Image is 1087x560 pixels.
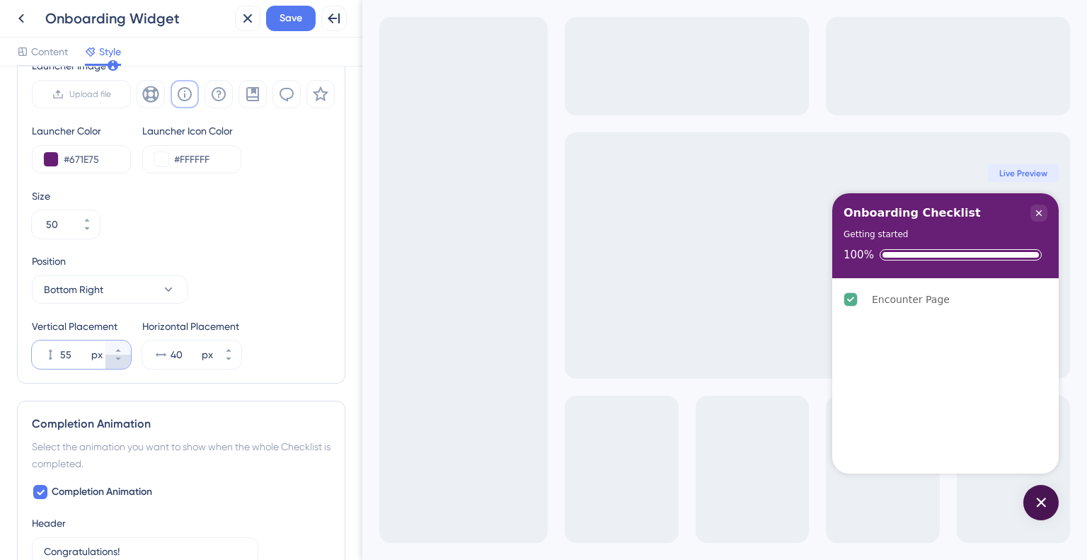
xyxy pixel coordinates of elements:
[32,438,330,472] div: Select the animation you want to show when the whole Checklist is completed.
[32,275,188,304] button: Bottom Right
[142,122,241,139] div: Launcher Icon Color
[32,122,131,139] div: Launcher Color
[668,205,685,222] div: Close Checklist
[142,318,241,335] div: Horizontal Placement
[476,284,691,315] div: Encounter Page is complete.
[52,484,152,501] span: Completion Animation
[637,168,685,179] span: Live Preview
[44,281,103,298] span: Bottom Right
[32,253,188,270] div: Position
[32,318,131,335] div: Vertical Placement
[31,43,68,60] span: Content
[44,544,246,559] input: Congratulations!
[60,346,88,363] input: px
[481,227,546,241] div: Getting started
[470,278,696,475] div: Checklist items
[171,346,199,363] input: px
[45,8,229,28] div: Onboarding Widget
[280,10,302,27] span: Save
[481,248,685,261] div: Checklist progress: 100%
[481,248,512,261] div: 100%
[661,485,696,520] div: Open Checklist
[216,355,241,369] button: px
[216,341,241,355] button: px
[266,6,316,31] button: Save
[105,355,131,369] button: px
[32,515,66,532] div: Header
[470,193,696,474] div: Checklist Container
[32,188,330,205] div: Size
[91,346,103,363] div: px
[510,291,587,308] div: Encounter Page
[32,416,330,433] div: Completion Animation
[202,346,213,363] div: px
[99,43,121,60] span: Style
[481,205,619,222] div: Onboarding Checklist
[69,88,111,100] span: Upload file
[105,341,131,355] button: px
